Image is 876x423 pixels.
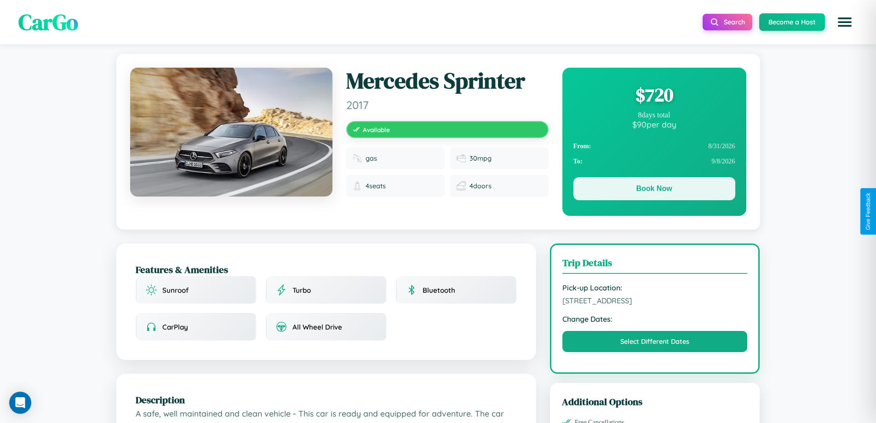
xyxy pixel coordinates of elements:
[562,331,748,352] button: Select Different Dates
[162,323,188,331] span: CarPlay
[457,181,466,191] img: Doors
[562,395,748,408] h3: Additional Options
[562,296,748,305] span: [STREET_ADDRESS]
[562,256,748,274] h3: Trip Details
[469,182,492,190] span: 4 doors
[759,13,825,31] button: Become a Host
[573,177,735,200] button: Book Now
[573,157,583,165] strong: To:
[292,323,342,331] span: All Wheel Drive
[573,142,591,150] strong: From:
[573,154,735,169] div: 9 / 8 / 2026
[562,314,748,324] strong: Change Dates:
[573,111,735,119] div: 8 days total
[366,154,377,162] span: gas
[292,286,311,295] span: Turbo
[9,392,31,414] div: Open Intercom Messenger
[423,286,455,295] span: Bluetooth
[724,18,745,26] span: Search
[562,283,748,292] strong: Pick-up Location:
[865,193,871,230] div: Give Feedback
[573,139,735,154] div: 8 / 31 / 2026
[573,119,735,129] div: $ 90 per day
[469,154,492,162] span: 30 mpg
[136,393,517,406] h2: Description
[363,126,390,133] span: Available
[832,9,858,35] button: Open menu
[703,14,752,30] button: Search
[346,68,549,94] h1: Mercedes Sprinter
[162,286,189,295] span: Sunroof
[130,68,332,197] img: Mercedes Sprinter 2017
[353,181,362,191] img: Seats
[346,98,549,112] span: 2017
[353,154,362,163] img: Fuel type
[457,154,466,163] img: Fuel efficiency
[136,263,517,276] h2: Features & Amenities
[573,82,735,107] div: $ 720
[366,182,386,190] span: 4 seats
[18,7,78,37] span: CarGo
